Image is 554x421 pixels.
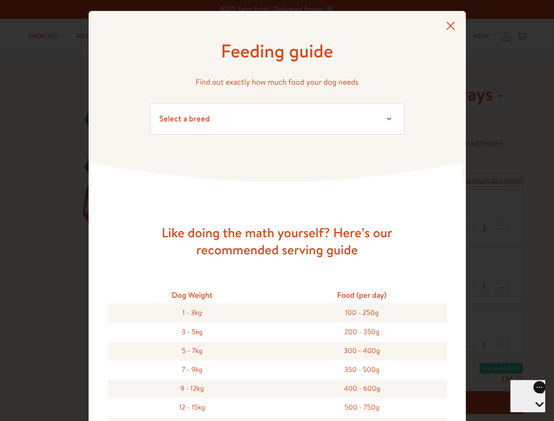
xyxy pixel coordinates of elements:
h3: Like doing the math yourself? Here’s our recommended serving guide [137,224,418,258]
div: 100 - 250g [277,303,447,322]
div: 12 - 15kg [107,398,277,417]
div: 400 - 600g [277,379,447,398]
div: Food (per day) [277,286,447,303]
h1: Feeding guide [150,39,404,63]
div: 300 - 400g [277,342,447,360]
div: 7 - 9kg [107,360,277,379]
div: Dog Weight [107,286,277,303]
div: 1 - 3kg [107,303,277,322]
div: 3 - 5kg [107,323,277,342]
div: 200 - 350g [277,323,447,342]
div: 9 - 12kg [107,379,277,398]
div: 500 - 750g [277,398,447,417]
p: Find out exactly how much food your dog needs [150,75,404,89]
iframe: Gorgias live chat messenger [510,380,545,412]
div: 350 - 500g [277,360,447,379]
div: 5 - 7kg [107,342,277,360]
